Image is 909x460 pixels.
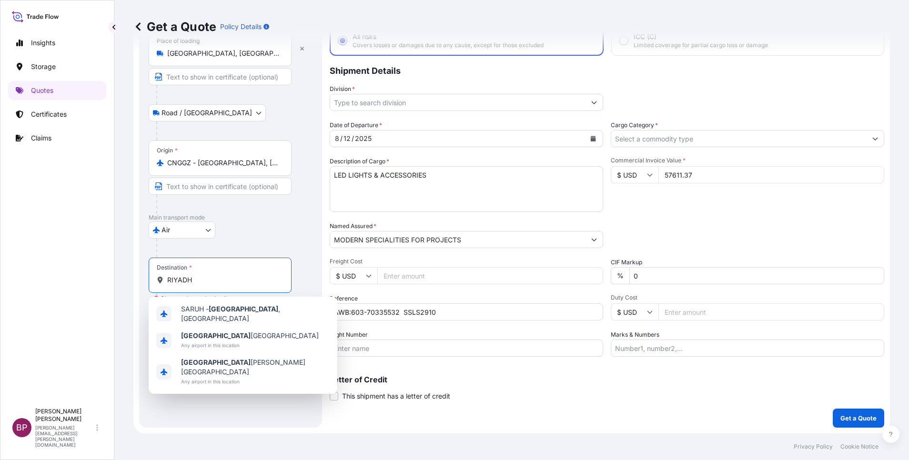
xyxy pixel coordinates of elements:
[31,133,51,143] p: Claims
[330,84,355,94] label: Division
[35,408,94,423] p: [PERSON_NAME] [PERSON_NAME]
[330,231,586,248] input: Full name
[181,304,330,323] span: SARUH - , [GEOGRAPHIC_DATA]
[658,166,884,183] input: Type amount
[611,340,884,357] input: Number1, number2,...
[611,130,867,147] input: Select a commodity type
[149,104,266,121] button: Select transport
[352,133,354,144] div: /
[181,377,330,386] span: Any airport in this location
[342,391,450,401] span: This shipment has a letter of credit
[334,133,340,144] div: month,
[220,22,262,31] p: Policy Details
[611,120,658,130] label: Cargo Category
[162,108,252,118] span: Road / [GEOGRAPHIC_DATA]
[611,294,884,301] span: Duty Cost
[31,110,67,119] p: Certificates
[167,158,280,168] input: Origin
[167,275,280,285] input: Destination
[330,294,358,303] label: Reference
[31,38,55,48] p: Insights
[330,221,376,231] label: Named Assured
[840,413,877,423] p: Get a Quote
[343,133,352,144] div: day,
[586,94,603,111] button: Show suggestions
[330,157,389,166] label: Description of Cargo
[377,267,603,284] input: Enter amount
[611,157,884,164] span: Commercial Invoice Value
[16,423,28,432] span: BP
[181,340,319,350] span: Any airport in this location
[330,376,884,383] p: Letter of Credit
[330,56,884,84] p: Shipment Details
[31,86,53,95] p: Quotes
[330,120,382,130] span: Date of Departure
[611,258,642,267] label: CIF Markup
[794,443,833,450] p: Privacy Policy
[867,130,884,147] button: Show suggestions
[629,267,884,284] input: Enter percentage
[611,330,659,340] label: Marks & Numbers
[157,147,178,154] div: Origin
[330,303,603,320] input: Your internal reference
[149,178,292,195] input: Text to appear on certificate
[840,443,879,450] p: Cookie Notice
[181,358,330,377] span: [PERSON_NAME] [GEOGRAPHIC_DATA]
[586,131,601,146] button: Calendar
[611,267,629,284] div: %
[330,330,368,340] label: Flight Number
[330,340,603,357] input: Enter name
[31,62,56,71] p: Storage
[658,303,884,320] input: Enter amount
[586,231,603,248] button: Show suggestions
[149,214,313,221] p: Main transport mode
[209,305,278,313] b: [GEOGRAPHIC_DATA]
[133,19,216,34] p: Get a Quote
[181,358,251,366] b: [GEOGRAPHIC_DATA]
[167,49,280,58] input: Place of loading
[149,297,337,394] div: Show suggestions
[181,331,319,340] span: [GEOGRAPHIC_DATA]
[330,94,586,111] input: Type to search division
[340,133,343,144] div: /
[354,133,373,144] div: year,
[149,221,215,239] button: Select transport
[157,264,192,271] div: Destination
[181,331,251,340] b: [GEOGRAPHIC_DATA]
[330,258,603,265] span: Freight Cost
[153,294,232,303] div: Please select a destination
[35,425,94,448] p: [PERSON_NAME][EMAIL_ADDRESS][PERSON_NAME][DOMAIN_NAME]
[162,225,170,235] span: Air
[149,68,292,85] input: Text to appear on certificate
